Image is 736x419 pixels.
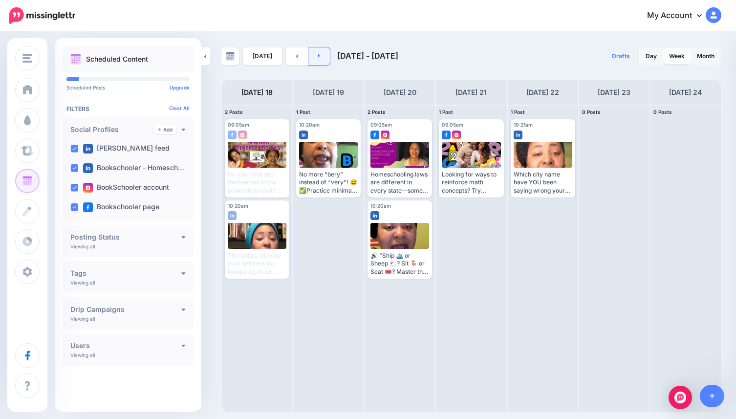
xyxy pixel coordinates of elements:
a: Clear All [169,105,190,111]
span: Drafts [612,53,630,59]
span: 09:05am [370,122,392,128]
span: [DATE] - [DATE] [337,51,398,61]
h4: [DATE] 22 [526,87,559,98]
label: Bookschooler page [83,202,159,212]
a: Drafts [606,47,636,65]
span: 0 Posts [653,109,672,115]
img: linkedin-square.png [83,163,93,173]
h4: [DATE] 21 [455,87,487,98]
img: linkedin-square.png [514,131,522,139]
a: Day [640,48,663,64]
img: calendar-grey-darker.png [226,52,235,61]
img: linkedin-square.png [299,131,308,139]
span: 10:20am [228,203,248,209]
div: Therapists, elevate your sessions by mastering these vowels! Clear speech = deeper connection. 💬💙... [228,252,286,276]
span: 1 Post [296,109,310,115]
h4: Drip Campaigns [70,306,181,313]
span: 2 Posts [368,109,386,115]
img: linkedin-square.png [83,144,93,154]
img: Missinglettr [9,7,75,24]
h4: [DATE] 18 [241,87,273,98]
a: Upgrade [170,85,190,90]
div: Looking for ways to reinforce math concepts? Try "Family Math". It covers everything from basics ... [442,171,500,195]
img: facebook-square.png [83,202,93,212]
p: Viewing all [70,352,95,358]
span: 09:05am [442,122,463,128]
p: Viewing all [70,280,95,286]
span: 10:21am [514,122,533,128]
a: My Account [637,4,721,28]
h4: Social Profiles [70,126,154,133]
div: 🔊 "Ship 🛳️ or Sheep 🐑? Sit 🪑 or Seat 🎟️? Master the Short I vs. Long E sounds & speak clearly! #A... [370,252,429,276]
span: 10:20am [299,122,320,128]
img: facebook-square.png [442,131,451,139]
div: No more “bery” instead of “very”! 😅✅Practice minimal pairs and level up your American English ski... [299,171,358,195]
span: 1 Post [439,109,453,115]
a: Week [663,48,691,64]
img: instagram-square.png [452,131,461,139]
label: BookSchooler account [83,183,169,193]
div: Open Intercom Messenger [669,386,692,409]
span: 1 Post [511,109,525,115]
img: facebook-square.png [370,131,379,139]
label: Bookschooler - Homesch… [83,163,184,173]
img: instagram-square.png [238,131,247,139]
img: linkedin-square.png [370,211,379,220]
img: instagram-square.png [381,131,390,139]
a: Add [154,125,176,134]
div: Which city name have YOU been saying wrong your whole life? Be honest. 😆👇 #AmericanPronunciation ... [514,171,572,195]
img: facebook-square.png [228,131,237,139]
div: Homeschooling laws are different in every state—some are super flexible, while others have strict... [370,171,429,195]
img: menu.png [22,54,32,63]
label: [PERSON_NAME] feed [83,144,170,154]
h4: [DATE] 23 [598,87,630,98]
span: 10:20am [370,203,391,209]
div: Do your kids see themselves in the books they read? 🤔 Diverse books matter because they open hear... [228,171,286,195]
img: instagram-square.png [83,183,93,193]
img: calendar.png [70,54,81,65]
h4: Users [70,342,181,349]
h4: [DATE] 19 [313,87,344,98]
img: linkedin-square.png [228,211,237,220]
p: Scheduled Posts [66,85,190,90]
h4: [DATE] 20 [384,87,416,98]
a: Month [691,48,720,64]
p: Scheduled Content [86,56,148,63]
h4: Filters [66,105,190,112]
h4: Tags [70,270,181,277]
span: 2 Posts [225,109,243,115]
span: 09:05am [228,122,249,128]
span: 0 Posts [582,109,601,115]
p: Viewing all [70,316,95,322]
p: Viewing all [70,243,95,249]
a: [DATE] [243,47,282,65]
h4: Posting Status [70,234,181,241]
h4: [DATE] 24 [669,87,702,98]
